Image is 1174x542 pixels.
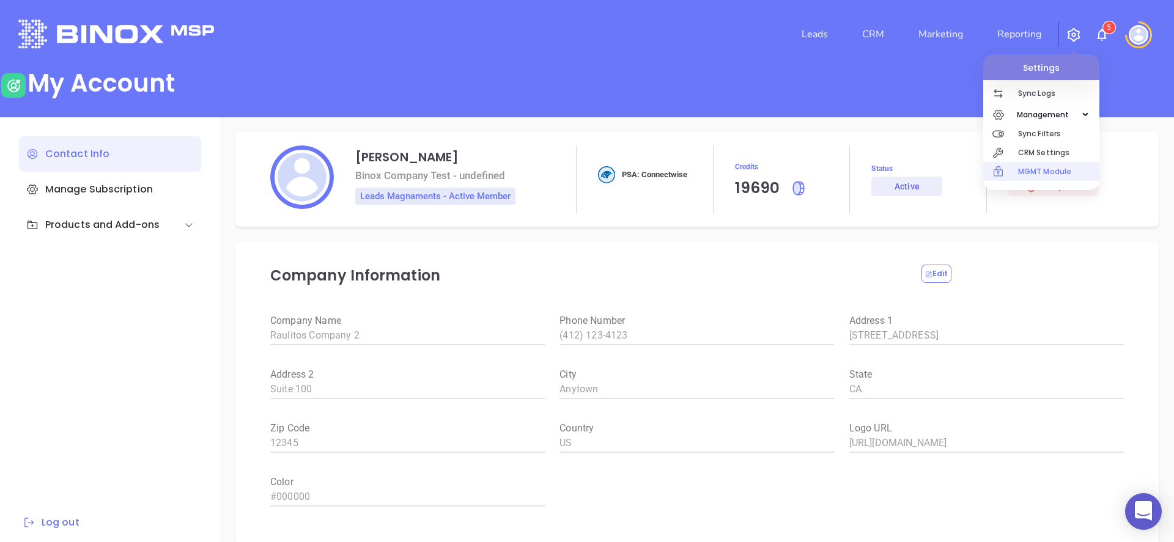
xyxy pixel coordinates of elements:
input: weight [849,433,1124,453]
div: Leads Magnaments - Active Member [355,188,515,205]
p: Company Information [270,265,907,287]
div: [PERSON_NAME] [355,151,459,163]
a: Sync Logs [983,84,1099,103]
span: Set Up Now [1025,181,1082,191]
div: Products and Add-ons [26,218,160,232]
input: weight [559,433,834,453]
button: SettingsSync LogsSync FiltersCRM SettingsMGMT Module [1059,23,1088,46]
input: weight [559,379,834,399]
img: iconSetting [1066,27,1081,42]
div: Manage Subscription [19,172,201,207]
a: Reporting [992,22,1046,46]
a: Sync Filters [983,124,1099,143]
img: crm [598,166,615,183]
input: weight [559,326,834,345]
label: Color [270,477,545,487]
span: 5 [1107,23,1111,32]
p: Settings [983,54,1099,75]
p: CRM Settings [1018,143,1099,162]
img: logo [18,20,214,48]
div: PSA: Connectwise [598,166,687,183]
label: Address 2 [270,370,545,379]
a: CRM Settings [983,143,1099,162]
input: weight [270,379,545,399]
sup: 5 [1103,21,1115,34]
img: iconNotification [1095,27,1109,42]
input: weight [849,379,1124,399]
div: Active [895,177,920,196]
label: Zip Code [270,423,545,433]
label: Country [559,423,834,433]
div: Contact Info [19,136,201,172]
a: CRM [857,22,889,46]
input: weight [270,487,545,507]
img: user [1129,25,1148,45]
a: Leads [797,22,833,46]
div: My Account [28,68,175,98]
span: Credits [735,159,850,174]
button: Log out [19,515,83,530]
img: profile [270,145,334,209]
img: user [1,73,26,98]
p: Sync Filters [1018,124,1099,143]
label: Logo URL [849,423,1124,433]
p: MGMT Module [1018,162,1099,181]
label: Phone Number [559,316,834,326]
div: Binox Company Test - undefined [355,169,505,181]
input: weight [849,326,1124,345]
p: Sync Logs [1018,84,1099,103]
div: 19690 [735,177,780,200]
label: Company Name [270,316,545,326]
label: Address 1 [849,316,1124,326]
input: weight [270,433,545,453]
a: Marketing [914,22,968,46]
label: State [849,370,1124,379]
div: Products and Add-ons [19,207,201,243]
input: weight [270,326,545,345]
a: MGMT Module [983,162,1099,181]
span: Management [1011,103,1076,127]
span: Status [871,163,986,174]
button: Edit [921,265,951,283]
label: City [559,370,834,379]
